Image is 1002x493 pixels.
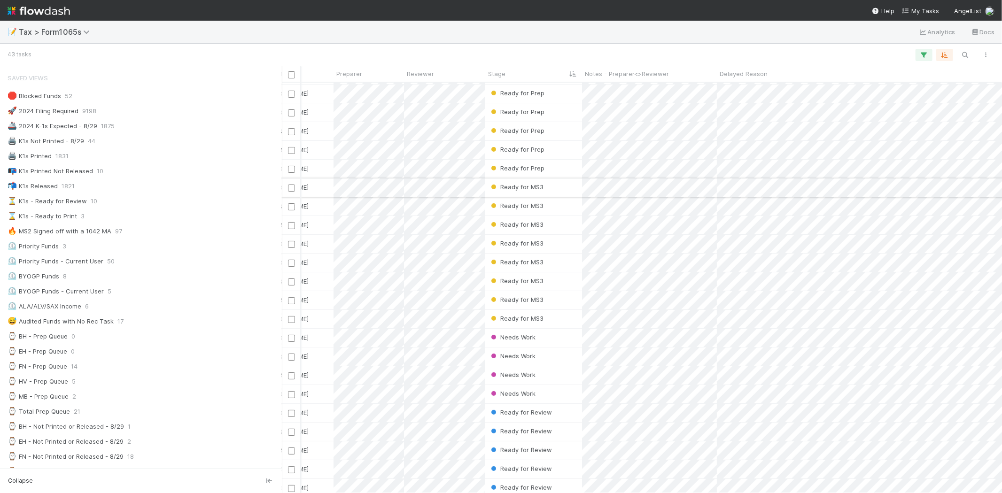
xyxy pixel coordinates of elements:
input: Toggle Row Selected [288,147,295,154]
span: Ready for MS3 [489,258,544,266]
span: Needs Work [489,390,536,397]
div: Needs Work [489,389,536,398]
span: ⌚ [8,392,17,400]
div: Audited Funds with No Rec Task [8,316,114,327]
div: Ready for Review [489,445,552,454]
input: Toggle Row Selected [288,372,295,379]
input: Toggle All Rows Selected [288,71,295,78]
span: 6 [85,300,89,312]
span: Needs Work [489,333,536,341]
div: BYOGP Funds [8,270,59,282]
div: Ready for MS3 [489,201,544,210]
span: ⌚ [8,452,17,460]
div: EH - Prep Queue [8,346,67,357]
span: ⏲️ [8,287,17,295]
span: Ready for MS3 [489,202,544,209]
span: Ready for MS3 [489,277,544,285]
input: Toggle Row Selected [288,335,295,342]
span: Ready for MS3 [489,239,544,247]
input: Toggle Row Selected [288,203,295,210]
span: Ready for Review [489,465,552,472]
span: 1875 [101,120,115,132]
span: 📬 [8,182,17,190]
div: Needs Work [489,351,536,361]
input: Toggle Row Selected [288,297,295,304]
span: 🔥 [8,227,17,235]
span: 18 [127,451,134,462]
span: Collapse [8,477,33,485]
span: 52 [65,90,72,102]
span: Ready for MS3 [489,221,544,228]
span: Ready for Review [489,484,552,491]
input: Toggle Row Selected [288,278,295,285]
input: Toggle Row Selected [288,166,295,173]
span: 5 [108,285,111,297]
span: Ready for MS3 [489,183,544,191]
span: 21 [74,406,80,417]
span: ⌚ [8,422,17,430]
div: FN - Prep Queue [8,361,67,372]
span: Ready for Prep [489,164,544,172]
span: ⌚ [8,347,17,355]
span: 3 [62,240,66,252]
span: ⏲️ [8,302,17,310]
span: 5 [72,376,76,387]
div: Ready for MS3 [489,220,544,229]
span: 0 [71,346,75,357]
span: ⏳ [8,197,17,205]
span: Ready for Prep [489,127,544,134]
span: 10 [97,165,103,177]
div: Priority Funds [8,240,59,252]
img: avatar_66854b90-094e-431f-b713-6ac88429a2b8.png [985,7,994,16]
div: Priority Funds - Current User [8,255,103,267]
div: ALA/ALV/SAX Income [8,300,81,312]
div: K1s - Ready for Review [8,195,87,207]
span: Ready for MS3 [489,315,544,322]
div: 2024 K-1s Expected - 8/29 [8,120,97,132]
div: HV - Not Printed or Released - 8/29 [8,466,124,478]
span: 🖨️ [8,152,17,160]
div: 2024 Filing Required [8,105,78,117]
span: Tax > Form1065s [19,27,94,37]
div: Ready for Prep [489,163,544,173]
span: Ready for Review [489,446,552,454]
input: Toggle Row Selected [288,241,295,248]
span: 📝 [8,28,17,36]
input: Toggle Row Selected [288,466,295,473]
img: logo-inverted-e16ddd16eac7371096b0.svg [8,3,70,19]
div: Help [872,6,894,15]
span: 2 [72,391,76,402]
div: K1s Printed Not Released [8,165,93,177]
div: Ready for MS3 [489,276,544,285]
span: 1831 [55,150,69,162]
span: 1 [128,421,131,432]
span: 🚀 [8,107,17,115]
span: 97 [115,225,122,237]
span: ⌚ [8,362,17,370]
input: Toggle Row Selected [288,391,295,398]
a: Docs [971,26,994,38]
span: ⌚ [8,437,17,445]
div: FN - Not Printed or Released - 8/29 [8,451,124,462]
div: Ready for MS3 [489,239,544,248]
input: Toggle Row Selected [288,410,295,417]
small: 43 tasks [8,50,31,59]
span: ⏲️ [8,272,17,280]
span: 44 [88,135,95,147]
input: Toggle Row Selected [288,109,295,116]
div: Total Prep Queue [8,406,70,417]
span: 🛑 [8,92,17,100]
span: 10 [91,195,97,207]
div: Ready for MS3 [489,182,544,192]
span: ⌚ [8,407,17,415]
input: Toggle Row Selected [288,354,295,361]
a: My Tasks [902,6,939,15]
div: Ready for Review [489,408,552,417]
span: 3 [81,210,85,222]
div: EH - Not Printed or Released - 8/29 [8,436,124,447]
div: K1s Not Printed - 8/29 [8,135,84,147]
span: Saved Views [8,69,48,87]
div: BYOGP Funds - Current User [8,285,104,297]
span: AngelList [954,7,981,15]
span: Needs Work [489,371,536,378]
